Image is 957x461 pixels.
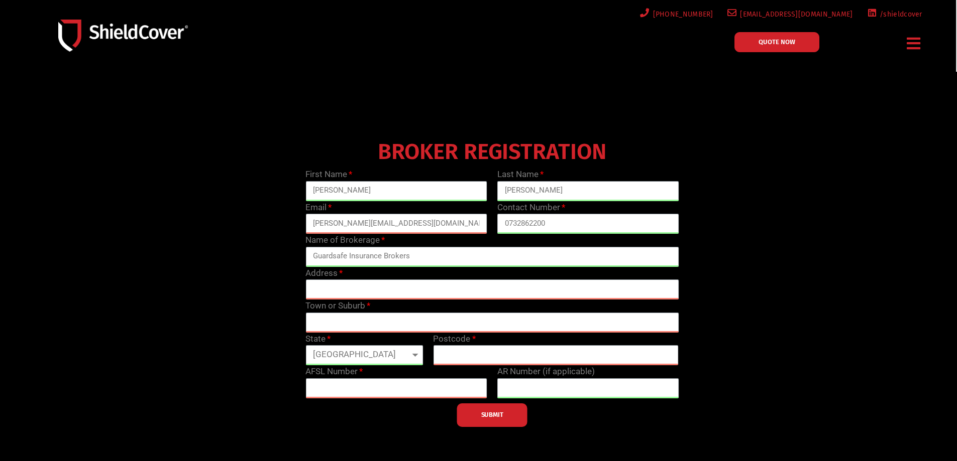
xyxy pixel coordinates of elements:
[305,168,352,181] label: First Name
[305,267,343,280] label: Address
[300,146,684,158] h4: BROKER REGISTRATION
[865,8,922,21] a: /shieldcover
[734,32,819,52] a: QUOTE NOW
[638,8,713,21] a: [PHONE_NUMBER]
[457,403,527,427] button: SUBMIT
[736,8,853,21] span: [EMAIL_ADDRESS][DOMAIN_NAME]
[58,20,188,51] img: Shield-Cover-Underwriting-Australia-logo-full
[305,299,370,313] label: Town or Suburb
[903,32,925,55] div: Menu Toggle
[305,365,363,378] label: AFSL Number
[725,8,853,21] a: [EMAIL_ADDRESS][DOMAIN_NAME]
[497,365,595,378] label: AR Number (if applicable)
[305,234,385,247] label: Name of Brokerage
[497,168,544,181] label: Last Name
[305,333,331,346] label: State
[876,8,922,21] span: /shieldcover
[497,201,565,214] label: Contact Number
[650,8,713,21] span: [PHONE_NUMBER]
[759,39,795,45] span: QUOTE NOW
[305,201,332,214] label: Email
[481,414,503,416] span: SUBMIT
[433,333,475,346] label: Postcode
